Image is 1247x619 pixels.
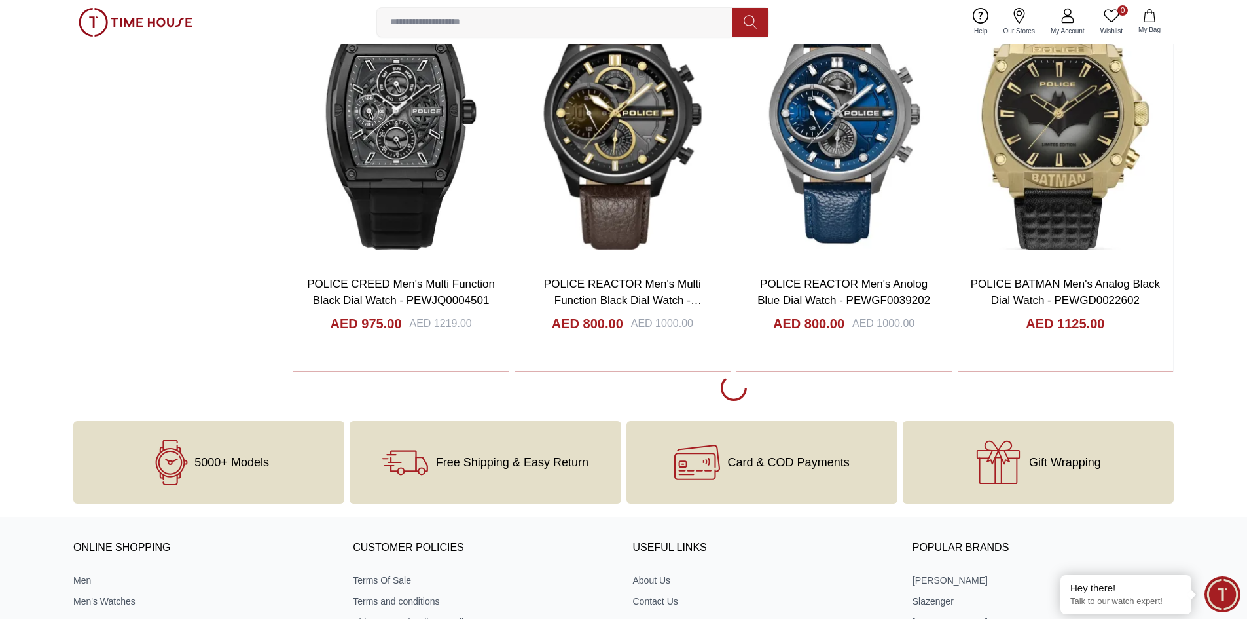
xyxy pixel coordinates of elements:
[913,538,1174,558] h3: Popular Brands
[913,574,1174,587] a: [PERSON_NAME]
[552,314,623,333] h4: AED 800.00
[1093,5,1130,39] a: 0Wishlist
[194,456,269,469] span: 5000+ Models
[1130,7,1168,37] button: My Bag
[353,595,614,608] a: Terms and conditions
[1133,25,1166,35] span: My Bag
[73,538,334,558] h3: ONLINE SHOPPING
[852,316,914,331] div: AED 1000.00
[1117,5,1128,16] span: 0
[969,26,993,36] span: Help
[331,314,402,333] h4: AED 975.00
[436,456,588,469] span: Free Shipping & Easy Return
[353,538,614,558] h3: CUSTOMER POLICIES
[1095,26,1128,36] span: Wishlist
[73,595,334,608] a: Men's Watches
[307,278,495,307] a: POLICE CREED Men's Multi Function Black Dial Watch - PEWJQ0004501
[913,595,1174,608] a: Slazenger
[633,538,894,558] h3: USEFUL LINKS
[79,8,192,37] img: ...
[966,5,996,39] a: Help
[1026,314,1104,333] h4: AED 1125.00
[544,278,702,324] a: POLICE REACTOR Men's Multi Function Black Dial Watch - PEWGF0039203
[633,574,894,587] a: About Us
[353,574,614,587] a: Terms Of Sale
[633,595,894,608] a: Contact Us
[410,316,472,331] div: AED 1219.00
[971,278,1160,307] a: POLICE BATMAN Men's Analog Black Dial Watch - PEWGD0022602
[773,314,844,333] h4: AED 800.00
[1204,576,1240,612] div: Chat Widget
[631,316,693,331] div: AED 1000.00
[998,26,1040,36] span: Our Stores
[1070,596,1182,607] p: Talk to our watch expert!
[996,5,1043,39] a: Our Stores
[728,456,850,469] span: Card & COD Payments
[1045,26,1090,36] span: My Account
[757,278,930,307] a: POLICE REACTOR Men's Anolog Blue Dial Watch - PEWGF0039202
[1070,582,1182,595] div: Hey there!
[73,574,334,587] a: Men
[1029,456,1101,469] span: Gift Wrapping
